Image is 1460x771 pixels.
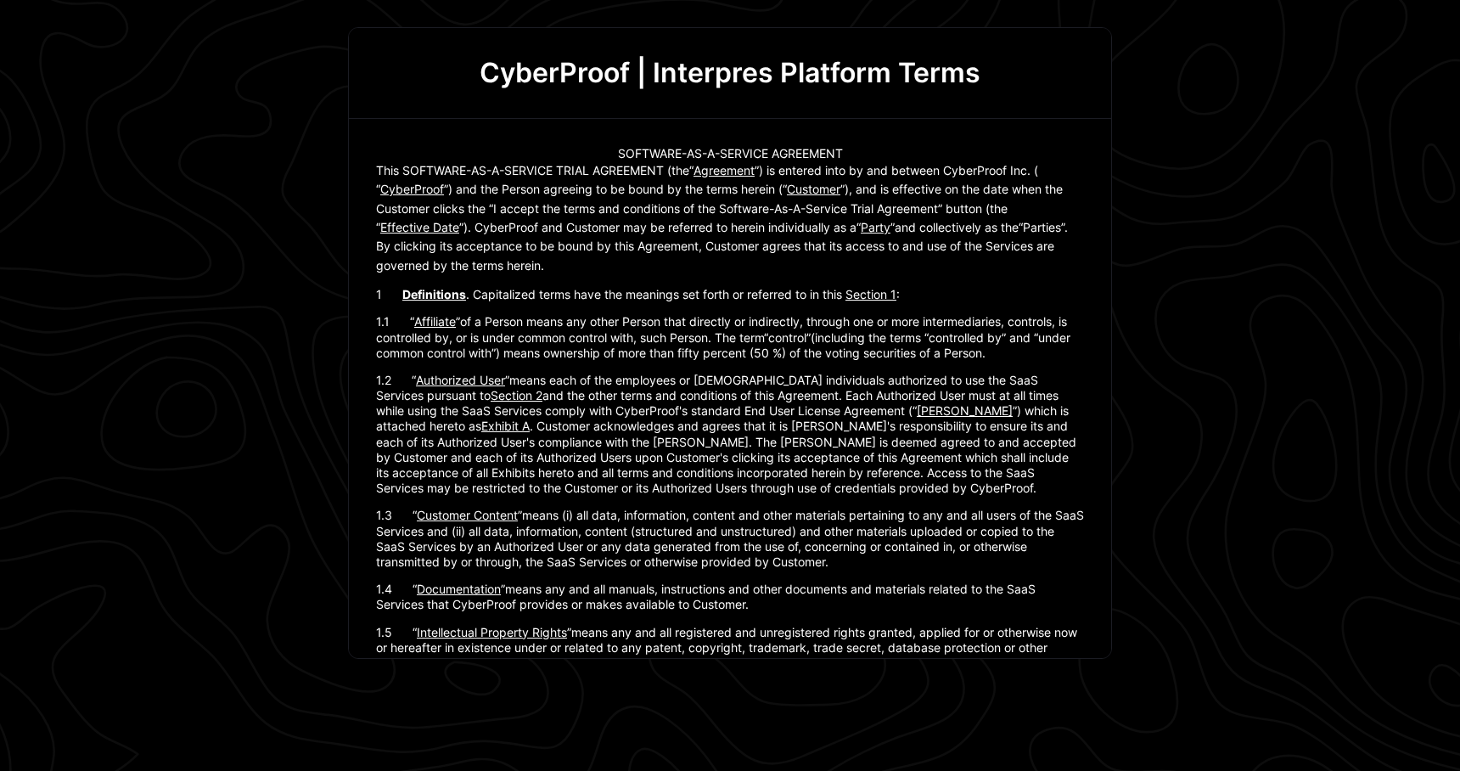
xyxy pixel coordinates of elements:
[376,508,1084,570] li: means (i) all data, information, content and other materials pertaining to any and all users of t...
[491,388,542,402] span: Section 2
[376,220,463,234] span: Effective Date
[402,287,466,301] span: Definitions
[376,146,1084,161] div: SOFTWARE-AS-A-SERVICE AGREEMENT
[410,314,460,329] span: Affiliate
[783,182,845,196] span: Customer
[376,182,448,196] span: CyberProof
[845,287,896,301] span: Section 1
[912,403,1017,418] span: [PERSON_NAME]
[376,161,1084,275] p: This SOFTWARE-AS-A-SERVICE TRIAL AGREEMENT (the ) is entered into by and between CyberProof Inc. ...
[856,220,895,234] span: Party
[376,55,1084,91] h1: CyberProof | Interpres Platform Terms
[376,314,1084,361] li: of a Person means any other Person that directly or indirectly, through one or more intermediarie...
[376,373,1084,497] li: means each of the employees or [DEMOGRAPHIC_DATA] individuals authorized to use the SaaS Services...
[376,582,1084,612] li: means any and all manuals, instructions and other documents and materials related to the SaaS Ser...
[412,373,509,387] span: Authorized User
[481,419,530,433] span: Exhibit A
[689,163,759,177] span: Agreement
[413,508,522,522] span: Customer Content
[413,582,505,596] span: Documentation
[376,625,1084,672] li: means any and all registered and unregistered rights granted, applied for or otherwise now or her...
[413,625,571,639] span: Intellectual Property Rights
